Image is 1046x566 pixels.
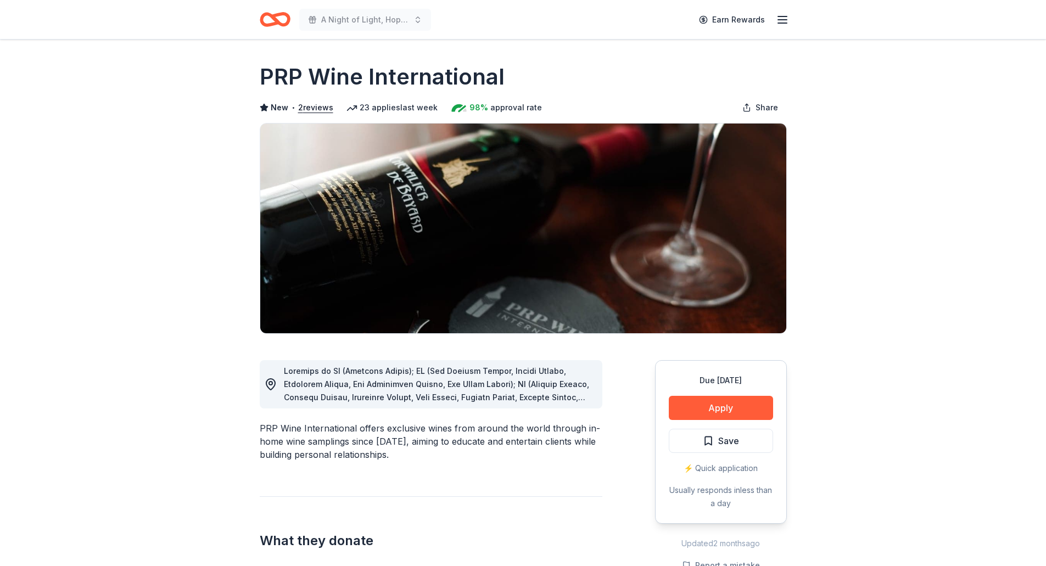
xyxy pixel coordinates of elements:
img: Image for PRP Wine International [260,124,786,333]
button: Apply [669,396,773,420]
div: Updated 2 months ago [655,537,787,550]
button: Share [734,97,787,119]
button: A Night of Light, Hope, and Legacy Gala 2026 [299,9,431,31]
div: PRP Wine International offers exclusive wines from around the world through in-home wine sampling... [260,422,602,461]
div: Due [DATE] [669,374,773,387]
span: 98% [469,101,488,114]
h1: PRP Wine International [260,61,505,92]
h2: What they donate [260,532,602,550]
a: Home [260,7,290,32]
a: Earn Rewards [692,10,771,30]
button: 2reviews [298,101,333,114]
button: Save [669,429,773,453]
div: ⚡️ Quick application [669,462,773,475]
span: • [291,103,295,112]
span: New [271,101,288,114]
div: 23 applies last week [346,101,438,114]
span: Share [756,101,778,114]
span: A Night of Light, Hope, and Legacy Gala 2026 [321,13,409,26]
span: approval rate [490,101,542,114]
div: Usually responds in less than a day [669,484,773,510]
span: Save [718,434,739,448]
